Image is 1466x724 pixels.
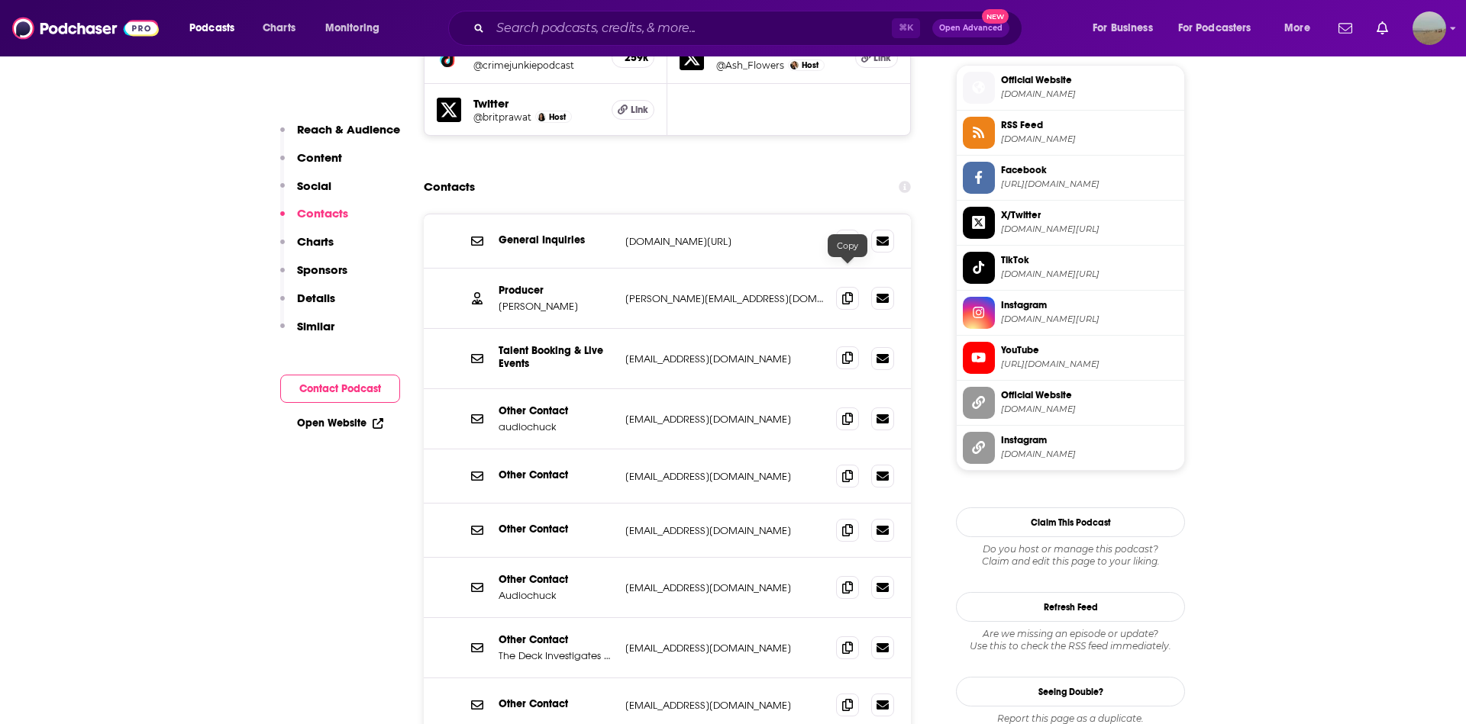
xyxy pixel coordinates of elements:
[956,543,1185,555] span: Do you host or manage this podcast?
[625,51,641,64] h5: 259k
[297,262,347,277] p: Sponsors
[499,468,613,481] p: Other Contact
[625,413,824,426] p: [EMAIL_ADDRESS][DOMAIN_NAME]
[1001,208,1178,222] span: X/Twitter
[956,592,1185,622] button: Refresh Feed
[263,18,295,39] span: Charts
[12,14,159,43] a: Podchaser - Follow, Share and Rate Podcasts
[956,507,1185,537] button: Claim This Podcast
[280,179,331,207] button: Social
[1001,118,1178,132] span: RSS Feed
[297,234,334,249] p: Charts
[325,18,379,39] span: Monitoring
[963,387,1178,419] a: Official Website[DOMAIN_NAME]
[963,252,1178,284] a: TikTok[DOMAIN_NAME][URL]
[297,417,383,430] a: Open Website
[280,262,347,291] button: Sponsors
[549,112,566,122] span: Host
[1001,88,1178,100] span: audiochuck.com
[963,297,1178,329] a: Instagram[DOMAIN_NAME][URL]
[280,375,400,403] button: Contact Podcast
[189,18,234,39] span: Podcasts
[1001,343,1178,357] span: YouTube
[1001,433,1178,447] span: Instagram
[499,589,613,602] p: Audiochuck
[280,150,342,179] button: Content
[499,573,613,586] p: Other Contact
[280,122,400,150] button: Reach & Audience
[1284,18,1310,39] span: More
[297,179,331,193] p: Social
[790,61,799,69] img: Ashley Flowers
[612,100,654,120] a: Link
[963,432,1178,464] a: Instagram[DOMAIN_NAME]
[280,234,334,262] button: Charts
[625,581,824,594] p: [EMAIL_ADDRESS][DOMAIN_NAME]
[625,699,824,712] p: [EMAIL_ADDRESS][DOMAIN_NAME]
[1168,16,1274,40] button: open menu
[499,420,613,433] p: audiochuck
[1001,134,1178,145] span: feeds.simplecast.com
[297,122,400,137] p: Reach & Audience
[179,16,254,40] button: open menu
[1001,298,1178,312] span: Instagram
[1413,11,1446,45] button: Show profile menu
[963,72,1178,104] a: Official Website[DOMAIN_NAME]
[297,150,342,165] p: Content
[625,235,824,248] p: [DOMAIN_NAME][URL]
[297,206,348,220] p: Contacts
[631,104,648,116] span: Link
[1413,11,1446,45] img: User Profile
[473,111,531,123] a: @britprawat
[463,11,1037,46] div: Search podcasts, credits, & more...
[802,60,819,70] span: Host
[280,291,335,319] button: Details
[982,9,1009,24] span: New
[253,16,305,40] a: Charts
[297,291,335,305] p: Details
[424,172,475,201] h2: Contacts
[1413,11,1446,45] span: Logged in as shenderson
[499,284,613,297] p: Producer
[963,342,1178,374] a: YouTube[URL][DOMAIN_NAME]
[956,677,1185,706] a: Seeing Double?
[1001,163,1178,177] span: Facebook
[939,24,1003,32] span: Open Advanced
[1001,224,1178,235] span: twitter.com/CrimeJunkiePod
[932,19,1009,37] button: Open AdvancedNew
[1001,359,1178,370] span: https://www.youtube.com/@CrimeJunkie
[490,16,892,40] input: Search podcasts, credits, & more...
[1082,16,1172,40] button: open menu
[855,48,898,68] a: Link
[625,524,824,537] p: [EMAIL_ADDRESS][DOMAIN_NAME]
[538,113,546,121] img: Brit Prawat
[499,697,613,710] p: Other Contact
[315,16,399,40] button: open menu
[473,60,599,71] a: @crimejunkiepodcast
[499,233,613,246] p: General Inquiries
[499,649,613,662] p: The Deck Investigates Podcast Email
[1332,15,1358,41] a: Show notifications dropdown
[963,117,1178,149] a: RSS Feed[DOMAIN_NAME]
[280,206,348,234] button: Contacts
[1001,314,1178,325] span: instagram.com/crimejunkiepodcast
[473,96,599,111] h5: Twitter
[499,344,613,370] p: Talent Booking & Live Events
[625,352,824,365] p: [EMAIL_ADDRESS][DOMAIN_NAME]
[499,523,613,536] p: Other Contact
[499,633,613,646] p: Other Contact
[625,470,824,483] p: [EMAIL_ADDRESS][DOMAIN_NAME]
[1371,15,1394,41] a: Show notifications dropdown
[828,234,867,257] div: Copy
[716,60,784,71] a: @Ash_Flowers
[1001,253,1178,267] span: TikTok
[956,543,1185,568] div: Claim and edit this page to your liking.
[956,628,1185,652] div: Are we missing an episode or update? Use this to check the RSS feed immediately.
[1001,73,1178,87] span: Official Website
[892,18,920,38] span: ⌘ K
[1274,16,1329,40] button: open menu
